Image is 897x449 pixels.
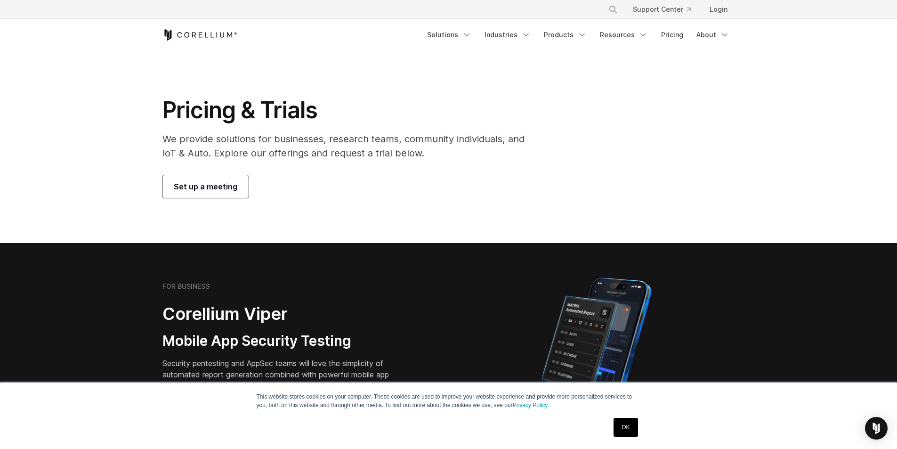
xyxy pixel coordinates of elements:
[162,132,538,160] p: We provide solutions for businesses, research teams, community individuals, and IoT & Auto. Explo...
[605,1,622,18] button: Search
[513,402,549,408] a: Privacy Policy.
[174,181,237,192] span: Set up a meeting
[162,282,210,291] h6: FOR BUSINESS
[614,418,638,437] a: OK
[865,417,888,440] div: Open Intercom Messenger
[257,392,641,409] p: This website stores cookies on your computer. These cookies are used to improve your website expe...
[691,26,735,43] a: About
[702,1,735,18] a: Login
[594,26,654,43] a: Resources
[479,26,536,43] a: Industries
[162,175,249,198] a: Set up a meeting
[597,1,735,18] div: Navigation Menu
[655,26,689,43] a: Pricing
[162,96,538,124] h1: Pricing & Trials
[421,26,477,43] a: Solutions
[162,303,404,325] h2: Corellium Viper
[538,26,592,43] a: Products
[525,273,667,438] img: Corellium MATRIX automated report on iPhone showing app vulnerability test results across securit...
[162,358,404,392] p: Security pentesting and AppSec teams will love the simplicity of automated report generation comb...
[421,26,735,43] div: Navigation Menu
[162,29,237,41] a: Corellium Home
[625,1,698,18] a: Support Center
[162,332,404,350] h3: Mobile App Security Testing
